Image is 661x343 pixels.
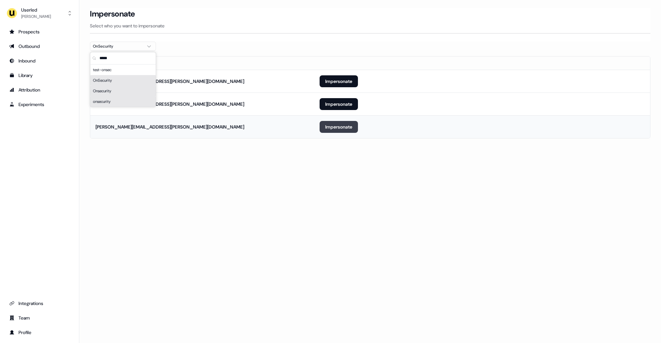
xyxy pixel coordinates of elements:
[96,101,244,107] div: [PERSON_NAME][EMAIL_ADDRESS][PERSON_NAME][DOMAIN_NAME]
[9,57,70,64] div: Inbound
[90,57,314,70] th: Email
[5,327,74,338] a: Go to profile
[90,9,135,19] h3: Impersonate
[320,98,358,110] button: Impersonate
[93,43,142,50] div: OnSecurity
[90,22,650,29] p: Select who you want to impersonate
[9,43,70,50] div: Outbound
[9,28,70,35] div: Prospects
[5,41,74,52] a: Go to outbound experience
[5,313,74,323] a: Go to team
[21,13,51,20] div: [PERSON_NAME]
[320,121,358,133] button: Impersonate
[9,315,70,321] div: Team
[9,101,70,108] div: Experiments
[5,99,74,110] a: Go to experiments
[90,42,156,51] button: OnSecurity
[90,96,156,107] div: onsecurity
[21,7,51,13] div: Userled
[5,26,74,37] a: Go to prospects
[9,300,70,307] div: Integrations
[5,56,74,66] a: Go to Inbound
[9,72,70,79] div: Library
[96,124,244,130] div: [PERSON_NAME][EMAIL_ADDRESS][PERSON_NAME][DOMAIN_NAME]
[5,70,74,81] a: Go to templates
[5,5,74,21] button: Userled[PERSON_NAME]
[90,75,156,86] div: OnSecurity
[9,329,70,336] div: Profile
[96,78,244,85] div: [PERSON_NAME][EMAIL_ADDRESS][PERSON_NAME][DOMAIN_NAME]
[320,75,358,87] button: Impersonate
[9,87,70,93] div: Attribution
[5,298,74,309] a: Go to integrations
[90,64,156,75] div: test-onsec
[90,86,156,96] div: Onsecurity
[5,85,74,95] a: Go to attribution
